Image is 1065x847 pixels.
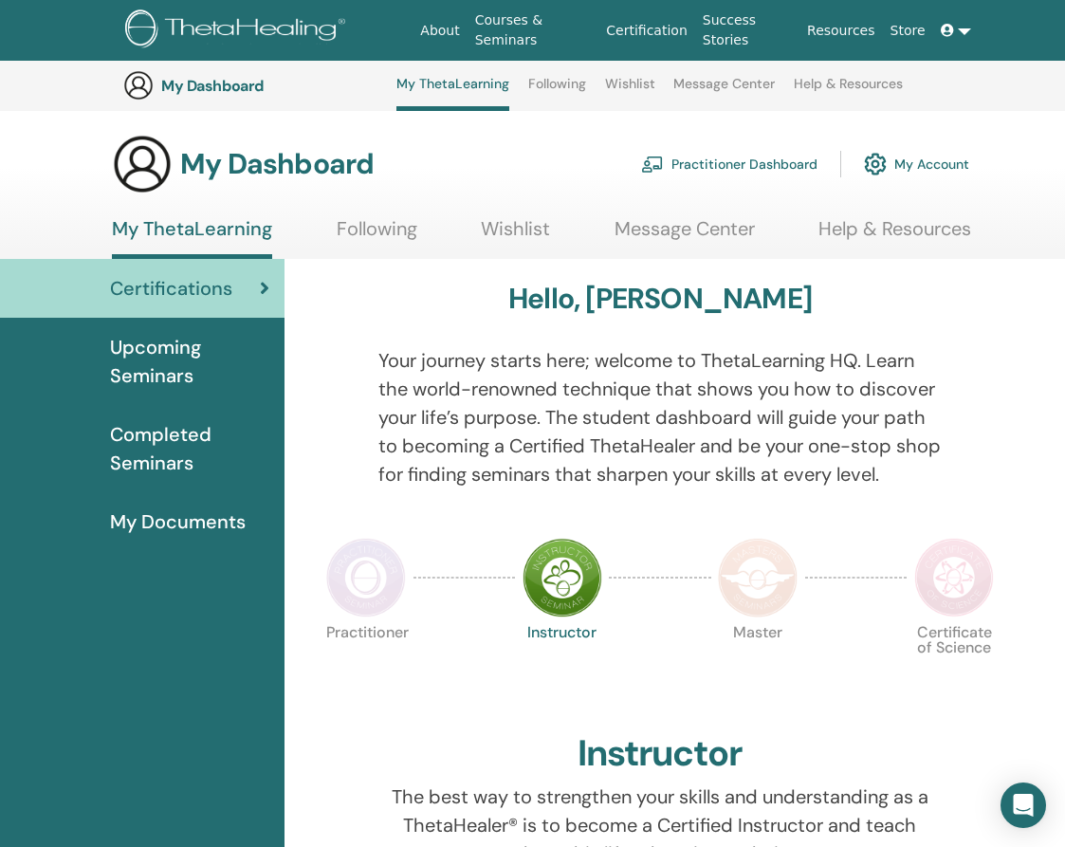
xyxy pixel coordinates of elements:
[578,732,744,776] h2: Instructor
[883,13,933,48] a: Store
[718,625,798,705] p: Master
[123,70,154,101] img: generic-user-icon.jpg
[914,625,994,705] p: Certificate of Science
[180,147,374,181] h3: My Dashboard
[615,217,755,254] a: Message Center
[818,217,971,254] a: Help & Resources
[326,625,406,705] p: Practitioner
[523,538,602,617] img: Instructor
[112,134,173,194] img: generic-user-icon.jpg
[598,13,694,48] a: Certification
[914,538,994,617] img: Certificate of Science
[673,76,775,106] a: Message Center
[468,3,599,58] a: Courses & Seminars
[864,148,887,180] img: cog.svg
[695,3,799,58] a: Success Stories
[1001,783,1046,828] div: Open Intercom Messenger
[110,420,269,477] span: Completed Seminars
[605,76,655,106] a: Wishlist
[718,538,798,617] img: Master
[641,156,664,173] img: chalkboard-teacher.svg
[326,538,406,617] img: Practitioner
[110,274,232,303] span: Certifications
[413,13,467,48] a: About
[508,282,812,316] h3: Hello, [PERSON_NAME]
[396,76,509,111] a: My ThetaLearning
[125,9,352,52] img: logo.png
[641,143,817,185] a: Practitioner Dashboard
[481,217,550,254] a: Wishlist
[110,333,269,390] span: Upcoming Seminars
[528,76,586,106] a: Following
[378,346,943,488] p: Your journey starts here; welcome to ThetaLearning HQ. Learn the world-renowned technique that sh...
[110,507,246,536] span: My Documents
[337,217,417,254] a: Following
[523,625,602,705] p: Instructor
[799,13,883,48] a: Resources
[794,76,903,106] a: Help & Resources
[112,217,272,259] a: My ThetaLearning
[161,77,351,95] h3: My Dashboard
[864,143,969,185] a: My Account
